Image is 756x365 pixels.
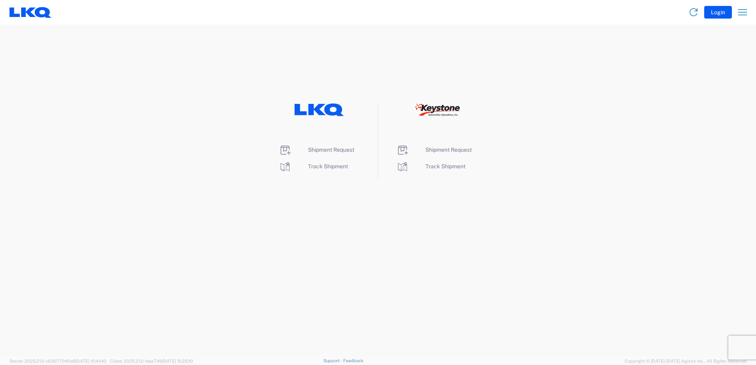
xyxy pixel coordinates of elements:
span: Track Shipment [308,163,348,169]
button: Login [704,6,732,19]
span: [DATE] 10:25:10 [162,359,193,363]
a: Support [323,358,343,363]
a: Shipment Request [279,147,354,153]
a: Feedback [343,358,363,363]
span: Track Shipment [425,163,465,169]
span: [DATE] 10:41:40 [76,359,106,363]
a: Track Shipment [279,163,348,169]
span: Copyright © [DATE]-[DATE] Agistix Inc., All Rights Reserved [625,357,747,365]
a: Shipment Request [396,147,472,153]
span: Shipment Request [308,147,354,153]
span: Shipment Request [425,147,472,153]
a: Track Shipment [396,163,465,169]
span: Server: 2025.21.0-c63077040a8 [9,359,106,363]
span: Client: 2025.21.0-faee749 [110,359,193,363]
